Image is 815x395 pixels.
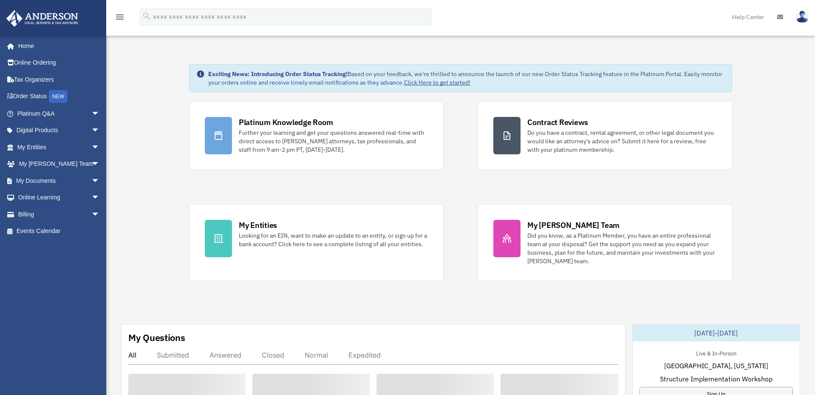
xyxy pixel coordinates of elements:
[115,12,125,22] i: menu
[239,220,277,230] div: My Entities
[239,128,428,154] div: Further your learning and get your questions answered real-time with direct access to [PERSON_NAM...
[6,172,113,189] a: My Documentsarrow_drop_down
[633,324,800,341] div: [DATE]-[DATE]
[6,88,113,105] a: Order StatusNEW
[209,351,241,359] div: Answered
[142,11,151,21] i: search
[189,204,444,281] a: My Entities Looking for an EIN, want to make an update to an entity, or sign up for a bank accoun...
[189,101,444,170] a: Platinum Knowledge Room Further your learning and get your questions answered real-time with dire...
[689,348,743,357] div: Live & In-Person
[91,156,108,173] span: arrow_drop_down
[6,156,113,173] a: My [PERSON_NAME] Teamarrow_drop_down
[660,374,773,384] span: Structure Implementation Workshop
[4,10,81,27] img: Anderson Advisors Platinum Portal
[305,351,328,359] div: Normal
[128,351,136,359] div: All
[208,70,725,87] div: Based on your feedback, we're thrilled to announce the launch of our new Order Status Tracking fe...
[6,122,113,139] a: Digital Productsarrow_drop_down
[91,189,108,207] span: arrow_drop_down
[527,128,716,154] div: Do you have a contract, rental agreement, or other legal document you would like an attorney's ad...
[208,70,348,78] strong: Exciting News: Introducing Order Status Tracking!
[6,54,113,71] a: Online Ordering
[527,117,588,128] div: Contract Reviews
[49,90,68,103] div: NEW
[527,220,620,230] div: My [PERSON_NAME] Team
[6,71,113,88] a: Tax Organizers
[91,122,108,139] span: arrow_drop_down
[91,206,108,223] span: arrow_drop_down
[262,351,284,359] div: Closed
[6,223,113,240] a: Events Calendar
[6,189,113,206] a: Online Learningarrow_drop_down
[404,79,470,86] a: Click Here to get started!
[478,204,732,281] a: My [PERSON_NAME] Team Did you know, as a Platinum Member, you have an entire professional team at...
[478,101,732,170] a: Contract Reviews Do you have a contract, rental agreement, or other legal document you would like...
[239,231,428,248] div: Looking for an EIN, want to make an update to an entity, or sign up for a bank account? Click her...
[664,361,768,371] span: [GEOGRAPHIC_DATA], [US_STATE]
[6,206,113,223] a: Billingarrow_drop_down
[796,11,809,23] img: User Pic
[91,139,108,156] span: arrow_drop_down
[91,172,108,190] span: arrow_drop_down
[6,139,113,156] a: My Entitiesarrow_drop_down
[6,105,113,122] a: Platinum Q&Aarrow_drop_down
[6,37,108,54] a: Home
[239,117,333,128] div: Platinum Knowledge Room
[527,231,716,265] div: Did you know, as a Platinum Member, you have an entire professional team at your disposal? Get th...
[128,331,185,344] div: My Questions
[115,15,125,22] a: menu
[348,351,381,359] div: Expedited
[157,351,189,359] div: Submitted
[91,105,108,122] span: arrow_drop_down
